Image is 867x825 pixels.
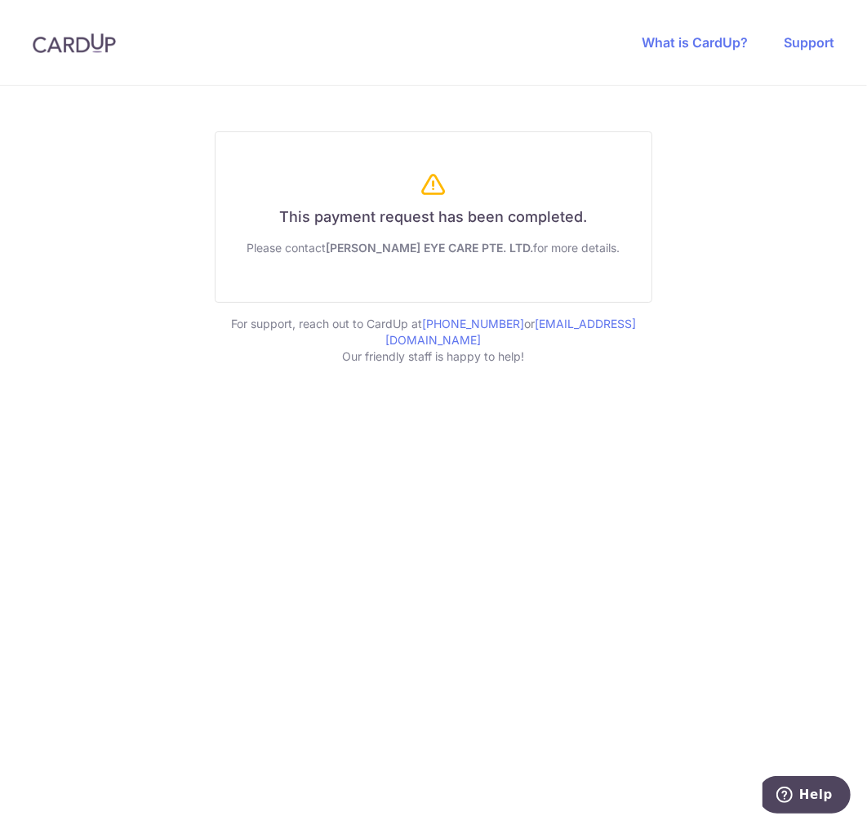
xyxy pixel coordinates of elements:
a: What is CardUp? [642,34,748,51]
p: Our friendly staff is happy to help! [215,348,652,365]
span: [PERSON_NAME] EYE CARE PTE. LTD. [327,241,534,255]
img: CardUp Logo [33,33,116,53]
a: [EMAIL_ADDRESS][DOMAIN_NAME] [386,317,637,347]
p: For support, reach out to CardUp at or [215,316,652,348]
iframe: Opens a widget where you can find more information [763,776,851,817]
a: Support [784,34,834,51]
a: [PHONE_NUMBER] [422,317,524,330]
h6: This payment request has been completed. [235,208,632,227]
div: Please contact for more details. [235,240,632,256]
